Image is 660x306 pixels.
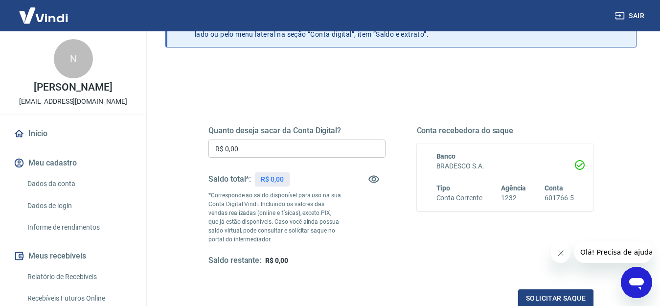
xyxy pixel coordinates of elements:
div: N [54,39,93,78]
h6: BRADESCO S.A. [436,161,574,171]
iframe: Fechar mensagem [551,243,570,263]
button: Meu cadastro [12,152,135,174]
p: [EMAIL_ADDRESS][DOMAIN_NAME] [19,96,127,107]
h5: Saldo total*: [208,174,251,184]
img: Vindi [12,0,75,30]
h5: Quanto deseja sacar da Conta Digital? [208,126,386,136]
a: Dados da conta [23,174,135,194]
p: R$ 0,00 [261,174,284,185]
iframe: Mensagem da empresa [574,241,652,263]
a: Informe de rendimentos [23,217,135,237]
p: [PERSON_NAME] [34,82,112,93]
iframe: Botão para abrir a janela de mensagens [621,267,652,298]
span: Conta [545,184,563,192]
h6: Conta Corrente [436,193,482,203]
h6: 601766-5 [545,193,574,203]
button: Meus recebíveis [12,245,135,267]
span: Tipo [436,184,451,192]
h5: Saldo restante: [208,256,261,266]
span: Agência [501,184,526,192]
p: *Corresponde ao saldo disponível para uso na sua Conta Digital Vindi. Incluindo os valores das ve... [208,191,341,244]
a: Início [12,123,135,144]
h5: Conta recebedora do saque [417,126,594,136]
span: Banco [436,152,456,160]
h6: 1232 [501,193,526,203]
a: Relatório de Recebíveis [23,267,135,287]
span: Olá! Precisa de ajuda? [6,7,82,15]
span: R$ 0,00 [265,257,288,264]
a: Dados de login [23,196,135,216]
button: Sair [613,7,648,25]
